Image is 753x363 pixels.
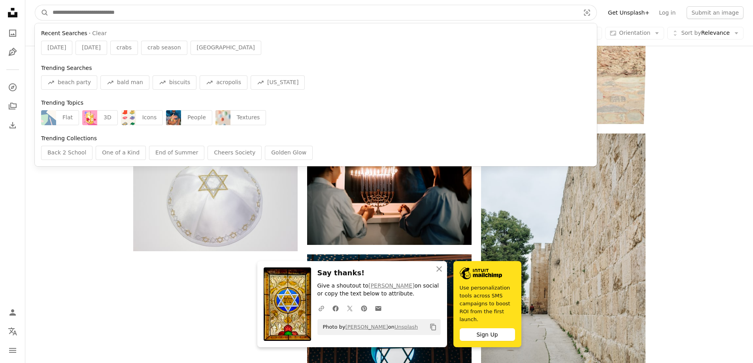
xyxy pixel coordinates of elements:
button: Menu [5,342,21,358]
div: Back 2 School [41,146,92,160]
div: 3D [97,110,118,125]
a: a stone wall that is next to a sidewalk [481,253,645,260]
p: Give a shoutout to on social or copy the text below to attribute. [317,282,441,298]
a: [PERSON_NAME] [345,324,388,330]
a: two women looking at a menorah with lit candles [307,184,472,192]
a: Download History [5,117,21,133]
span: Photo by on [319,321,418,333]
a: Unsplash [394,324,418,330]
div: Flat [56,110,79,125]
div: Sign Up [460,328,515,341]
span: Relevance [681,29,730,37]
a: Log in [654,6,680,19]
div: Textures [230,110,266,125]
span: [GEOGRAPHIC_DATA] [197,44,255,52]
a: Log in / Sign up [5,305,21,320]
span: beach party [58,79,91,87]
a: Use personalization tools across SMS campaigns to boost ROI from the first launch.Sign Up [453,261,521,347]
div: · [41,30,591,38]
div: Golden Glow [265,146,313,160]
span: crab season [147,44,181,52]
span: bald man [117,79,143,87]
a: Get Unsplash+ [603,6,654,19]
button: Visual search [577,5,596,20]
button: Sort byRelevance [667,27,744,39]
button: Clear [92,30,107,38]
button: Language [5,324,21,339]
span: Trending Topics [41,100,83,106]
a: Share on Pinterest [357,300,371,316]
div: Cheers Society [208,146,262,160]
button: Orientation [605,27,664,39]
img: a white hat with a gold star of david on it [133,142,298,251]
a: Collections [5,98,21,114]
button: Copy to clipboard [427,320,440,334]
img: premium_photo-1712935548320-c5b82b36984f [166,110,181,125]
button: Submit an image [687,6,744,19]
img: two women looking at a menorah with lit candles [307,132,472,245]
form: Find visuals sitewide [35,5,597,21]
a: Explore [5,79,21,95]
h3: Say thanks! [317,267,441,279]
span: Trending Searches [41,65,92,71]
span: Recent Searches [41,30,87,38]
img: premium_vector-1758302521831-3bea775646bd [82,110,97,125]
img: file-1690386555781-336d1949dad1image [460,267,502,279]
a: Share over email [371,300,385,316]
div: People [181,110,212,125]
span: biscuits [169,79,190,87]
div: End of Summer [149,146,204,160]
img: premium_vector-1731660406144-6a3fe8e15ac2 [41,110,56,125]
span: Use personalization tools across SMS campaigns to boost ROI from the first launch. [460,284,515,324]
span: Trending Collections [41,135,97,141]
span: Orientation [619,30,650,36]
img: premium_vector-1753107438975-30d50abb6869 [121,110,136,125]
div: One of a Kind [96,146,146,160]
div: Icons [136,110,163,125]
a: Photos [5,25,21,41]
span: acropolis [216,79,241,87]
a: Share on Twitter [343,300,357,316]
span: crabs [117,44,132,52]
img: premium_photo-1746420146061-0256c1335fe4 [215,110,230,125]
a: Illustrations [5,44,21,60]
a: Share on Facebook [328,300,343,316]
span: [DATE] [82,44,100,52]
button: Search Unsplash [35,5,49,20]
a: [PERSON_NAME] [368,282,414,289]
span: [US_STATE] [267,79,298,87]
a: Home — Unsplash [5,5,21,22]
span: Sort by [681,30,701,36]
span: [DATE] [47,44,66,52]
a: a white hat with a gold star of david on it [133,193,298,200]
